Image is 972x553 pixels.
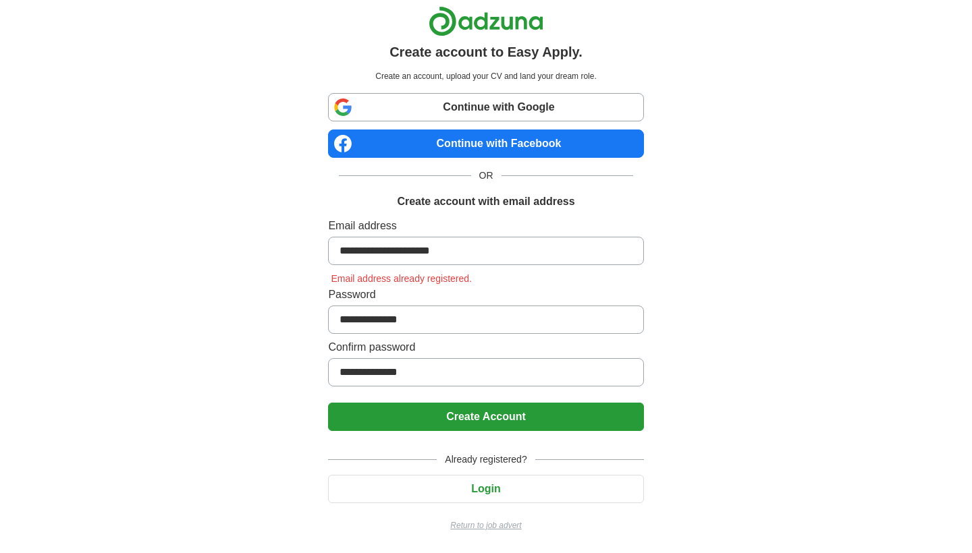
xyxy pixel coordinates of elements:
a: Return to job advert [328,519,643,531]
label: Confirm password [328,339,643,355]
a: Continue with Google [328,93,643,121]
a: Login [328,483,643,494]
button: Login [328,475,643,503]
img: Adzuna logo [429,6,543,36]
h1: Create account with email address [397,194,574,210]
a: Continue with Facebook [328,129,643,158]
label: Email address [328,218,643,234]
button: Create Account [328,403,643,431]
span: OR [471,169,502,183]
h1: Create account to Easy Apply. [389,42,583,62]
span: Already registered? [437,453,535,467]
span: Email address already registered. [328,273,475,284]
label: Password [328,287,643,303]
p: Create an account, upload your CV and land your dream role. [331,70,641,82]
